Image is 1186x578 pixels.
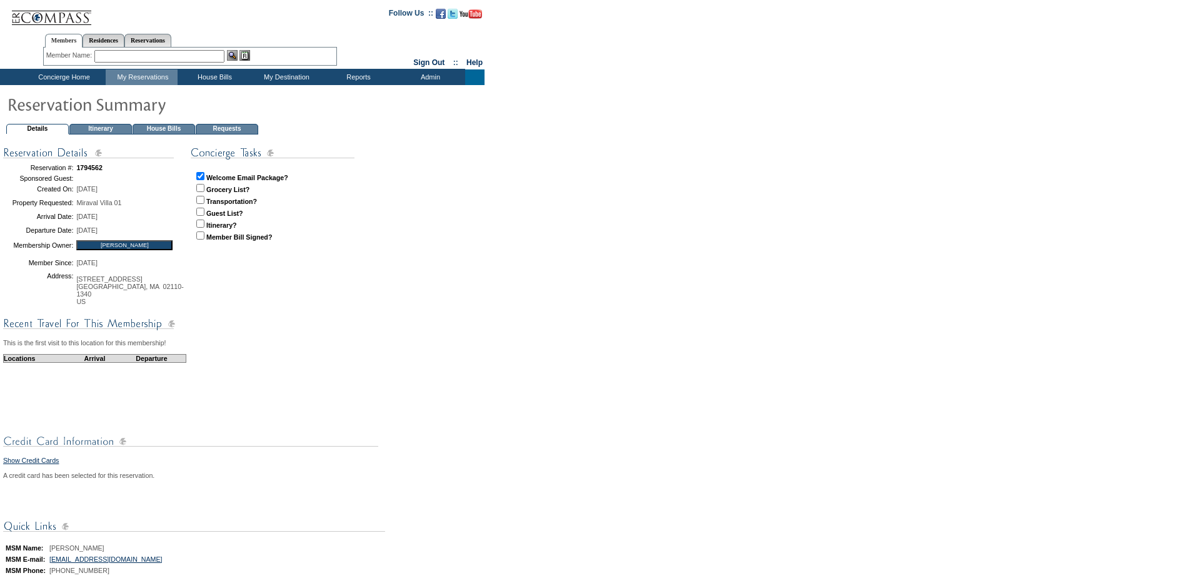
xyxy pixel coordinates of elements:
td: Membership Owner: [3,237,73,254]
span: [STREET_ADDRESS] [GEOGRAPHIC_DATA], MA 02110-1340 US [76,275,183,305]
td: My Reservations [106,69,178,85]
td: Sponsored Guest: [3,175,73,182]
span: [DATE] [76,213,98,220]
td: House Bills [178,69,249,85]
input: [PERSON_NAME] [76,240,173,250]
td: My Destination [249,69,321,85]
strong: Package? [257,174,288,181]
td: Departure Date: [3,223,73,237]
td: Property Requested: [3,196,73,210]
a: [EMAIL_ADDRESS][DOMAIN_NAME] [49,555,163,563]
div: Member Name: [46,50,94,61]
a: Sign Out [413,58,445,67]
a: Members [45,34,83,48]
strong: Member Bill Signed? [206,233,272,241]
td: House Bills [133,124,195,134]
a: Residences [83,34,124,47]
span: Miraval Villa 01 [76,199,121,206]
a: Become our fan on Facebook [436,13,446,20]
span: :: [453,58,458,67]
div: A credit card has been selected for this reservation. [3,472,383,479]
img: subTtlConResDetails.gif [3,145,175,161]
img: subTtlConRecTravel.gif [3,316,175,332]
span: [DATE] [76,259,98,266]
td: Reports [321,69,393,85]
strong: Welcome Email [206,174,255,181]
td: Admin [393,69,465,85]
img: Reservations [239,50,250,61]
img: Follow us on Twitter [448,9,458,19]
span: This is the first visit to this location for this membership! [3,339,166,347]
td: Locations [4,354,73,362]
td: Follow Us :: [389,8,433,23]
span: [DATE] [76,185,98,193]
span: [DATE] [76,226,98,234]
td: Details [6,124,69,134]
img: Become our fan on Facebook [436,9,446,19]
span: [PHONE_NUMBER] [49,567,109,574]
span: [PERSON_NAME] [49,544,104,552]
td: Departure [118,354,186,362]
span: 1794562 [76,164,103,171]
strong: Itinerary? [206,221,237,229]
strong: Transportation? [206,198,257,205]
img: subTtlConTasks.gif [191,145,354,161]
strong: Guest List? [206,210,243,217]
td: Concierge Home [20,69,106,85]
img: subTtlCreditCard.gif [3,433,378,449]
b: MSM Name: [6,544,43,552]
td: Arrival [72,354,118,362]
td: Requests [196,124,258,134]
b: MSM Phone: [6,567,46,574]
strong: Grocery List? [206,186,249,193]
a: Help [466,58,483,67]
td: Created On: [3,182,73,196]
img: Subscribe to our YouTube Channel [460,9,482,19]
a: Follow us on Twitter [448,13,458,20]
td: Address: [3,272,73,308]
img: pgTtlResSummary.gif [7,91,257,116]
td: Reservation #: [3,161,73,175]
img: View [227,50,238,61]
a: Reservations [124,34,171,47]
b: MSM E-mail: [6,555,45,563]
img: subTtlConQuickLinks.gif [3,519,385,534]
a: Subscribe to our YouTube Channel [460,13,482,20]
a: Show Credit Cards [3,457,59,464]
td: Itinerary [69,124,132,134]
td: Arrival Date: [3,210,73,223]
td: Member Since: [3,254,73,272]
